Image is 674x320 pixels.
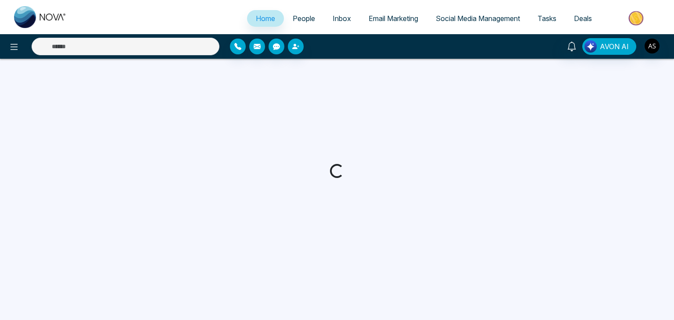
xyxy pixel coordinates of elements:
span: Inbox [333,14,351,23]
a: Social Media Management [427,10,529,27]
img: Nova CRM Logo [14,6,67,28]
a: Tasks [529,10,565,27]
span: Tasks [538,14,556,23]
span: Email Marketing [369,14,418,23]
img: Market-place.gif [605,8,669,28]
button: AVON AI [582,38,636,55]
img: User Avatar [645,39,660,53]
a: Home [247,10,284,27]
a: Email Marketing [360,10,427,27]
span: AVON AI [600,41,629,52]
span: Social Media Management [436,14,520,23]
img: Lead Flow [584,40,597,53]
a: Deals [565,10,601,27]
span: Deals [574,14,592,23]
a: Inbox [324,10,360,27]
span: People [293,14,315,23]
span: Home [256,14,275,23]
a: People [284,10,324,27]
